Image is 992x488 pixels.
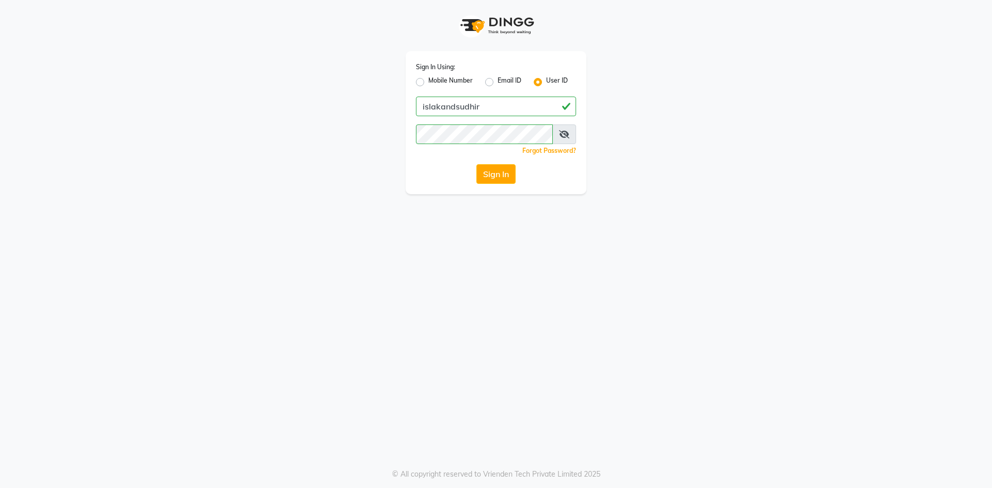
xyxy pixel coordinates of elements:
label: Sign In Using: [416,62,455,72]
input: Username [416,97,576,116]
img: logo1.svg [455,10,537,41]
label: Mobile Number [428,76,473,88]
label: User ID [546,76,568,88]
input: Username [416,124,553,144]
a: Forgot Password? [522,147,576,154]
button: Sign In [476,164,516,184]
label: Email ID [498,76,521,88]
